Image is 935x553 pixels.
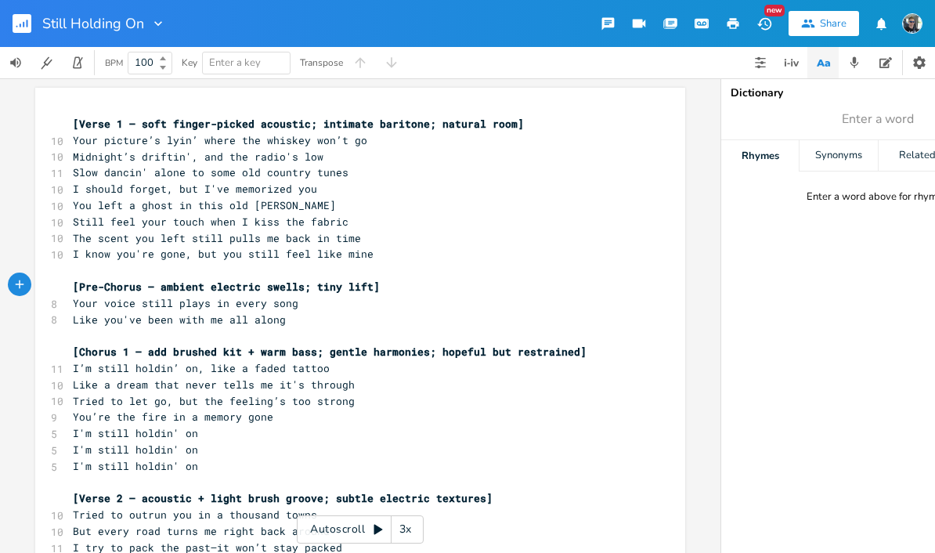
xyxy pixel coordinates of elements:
div: Rhymes [721,140,799,172]
span: Tried to let go, but the feeling’s too strong [73,394,355,408]
span: Your voice still plays in every song [73,296,298,310]
button: New [749,9,780,38]
div: Share [820,16,847,31]
button: Share [789,11,859,36]
div: New [764,5,785,16]
div: Transpose [300,58,343,67]
div: 3x [392,515,420,544]
span: I know you're gone, but you still feel like mine [73,247,374,261]
span: [Chorus 1 – add brushed kit + warm bass; gentle harmonies; hopeful but restrained] [73,345,587,359]
span: I’m still holdin’ on, like a faded tattoo [73,361,330,375]
span: Your picture’s lyin’ where the whiskey won’t go [73,133,367,147]
span: Still feel your touch when I kiss the fabric [73,215,348,229]
span: [Verse 1 – soft finger-picked acoustic; intimate baritone; natural room] [73,117,524,131]
span: You’re the fire in a memory gone [73,410,273,424]
div: Autoscroll [297,515,424,544]
span: I should forget, but I've memorized you [73,182,317,196]
div: Synonyms [800,140,877,172]
span: Enter a key [209,56,261,70]
span: Like a dream that never tells me it's through [73,378,355,392]
span: The scent you left still pulls me back in time [73,231,361,245]
span: Still Holding On [42,16,144,31]
span: You left a ghost in this old [PERSON_NAME] [73,198,336,212]
img: taylor.leroy.warr [902,13,922,34]
span: Midnight’s driftin', and the radio's low [73,150,323,164]
div: Key [182,58,197,67]
span: I'm still holdin' on [73,426,198,440]
span: Like you've been with me all along [73,313,286,327]
span: But every road turns me right back around [73,524,330,538]
span: I'm still holdin' on [73,443,198,457]
span: Slow dancin' alone to some old country tunes [73,165,348,179]
span: [Verse 2 – acoustic + light brush groove; subtle electric textures] [73,491,493,505]
span: Enter a word [842,110,914,128]
span: I'm still holdin' on [73,459,198,473]
span: Tried to outrun you in a thousand towns [73,508,317,522]
div: BPM [105,59,123,67]
span: [Pre-Chorus – ambient electric swells; tiny lift] [73,280,380,294]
